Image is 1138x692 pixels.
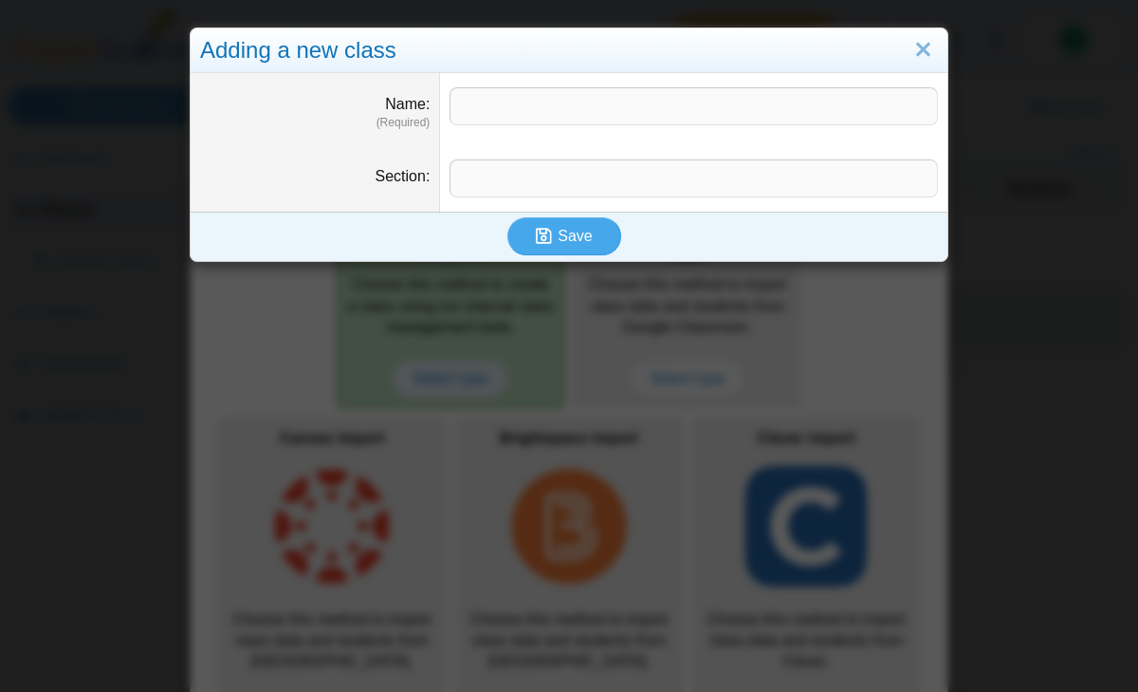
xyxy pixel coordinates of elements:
a: Close [909,34,938,66]
label: Name [385,96,430,112]
button: Save [507,217,621,255]
dfn: (Required) [200,115,430,131]
div: Adding a new class [191,28,947,73]
span: Save [558,228,592,244]
label: Section [376,168,431,184]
